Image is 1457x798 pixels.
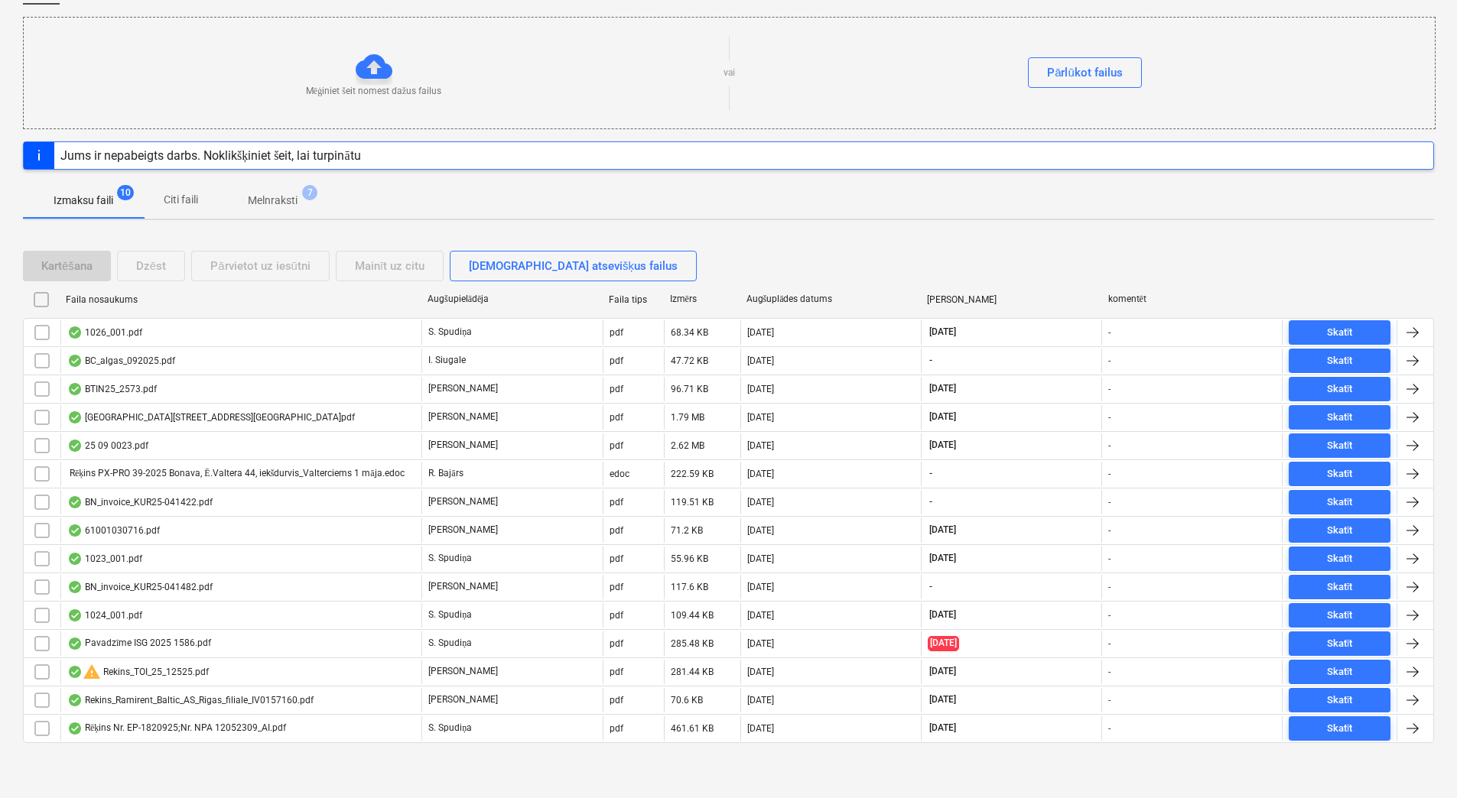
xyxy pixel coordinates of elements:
div: 109.44 KB [671,610,714,621]
div: 70.6 KB [671,695,703,706]
div: [DATE] [747,723,774,734]
button: Skatīt [1289,688,1390,712]
div: Skatīt [1327,579,1353,596]
div: OCR pabeigts [67,411,83,423]
div: Pavadzīme ISG 2025 1586.pdf [67,637,211,650]
div: 96.71 KB [671,384,708,394]
div: 25 09 0023.pdf [67,440,148,452]
div: Mēģiniet šeit nomest dažus failusvaiPārlūkot failus [23,17,1436,129]
button: Skatīt [1289,575,1390,599]
div: 119.51 KB [671,497,714,508]
div: [DATE] [747,638,774,649]
div: [DATE] [747,384,774,394]
div: pdf [610,327,623,338]
div: OCR pabeigts [67,355,83,367]
button: Skatīt [1289,603,1390,628]
span: [DATE] [928,439,958,452]
button: Pārlūkot failus [1028,57,1142,88]
p: I. Siugale [428,354,466,367]
div: [DATE] [747,355,774,366]
button: Skatīt [1289,349,1390,373]
div: [DATE] [747,695,774,706]
button: Skatīt [1289,547,1390,571]
div: - [1108,440,1111,451]
div: - [1108,723,1111,734]
div: 117.6 KB [671,582,708,592]
div: Rekins_Ramirent_Baltic_AS_Rigas_filiale_IV0157160.pdf [67,694,314,706]
div: Faila nosaukums [66,294,415,305]
div: komentēt [1108,294,1277,305]
div: Rekins_TOI_25_12525.pdf [67,663,209,681]
span: [DATE] [928,382,958,395]
p: Citi faili [162,192,199,208]
p: [PERSON_NAME] [428,524,498,537]
p: [PERSON_NAME] [428,410,498,423]
div: - [1108,638,1111,649]
button: Skatīt [1289,462,1390,486]
p: S. Spudiņa [428,608,472,621]
div: - [1108,412,1111,423]
span: [DATE] [928,410,958,423]
span: [DATE] [928,326,958,339]
span: [DATE] [928,552,958,565]
div: Skatīt [1327,324,1353,342]
div: [DATE] [747,582,774,592]
p: Izmaksu faili [54,193,113,209]
p: vai [724,66,735,79]
div: Rēķins PX-PRO 39-2025 Bonava, Ē.Valtera 44, iekšdurvis_Valterciems 1 māja.edoc [67,468,405,479]
p: [PERSON_NAME] [428,439,498,452]
div: pdf [610,497,623,508]
div: OCR pabeigts [67,694,83,706]
div: Skatīt [1327,352,1353,370]
div: Skatīt [1327,437,1353,455]
p: S. Spudiņa [428,722,472,735]
div: [DATE] [747,497,774,508]
div: Skatīt [1327,663,1353,681]
div: BN_invoice_KUR25-041482.pdf [67,581,213,593]
div: [DATE] [747,440,774,451]
span: [DATE] [928,665,958,678]
div: 285.48 KB [671,638,714,649]
div: [DATE] [747,610,774,621]
span: [DATE] [928,524,958,537]
div: OCR pabeigts [67,496,83,508]
div: Skatīt [1327,607,1353,624]
div: edoc [610,469,629,479]
div: Skatīt [1327,465,1353,483]
div: - [1108,695,1111,706]
div: BC_algas_092025.pdf [67,355,175,367]
div: OCR pabeigts [67,553,83,565]
p: [PERSON_NAME] [428,580,498,593]
div: 1026_001.pdf [67,326,142,339]
div: 68.34 KB [671,327,708,338]
div: - [1108,610,1111,621]
div: 55.96 KB [671,553,708,564]
button: Skatīt [1289,631,1390,656]
div: pdf [610,384,623,394]
button: Skatīt [1289,377,1390,401]
p: [PERSON_NAME] [428,382,498,395]
div: 461.61 KB [671,723,714,734]
button: Skatīt [1289,433,1390,458]
div: Rēķins Nr. EP-1820925;Nr. NPA 12052309_AI.pdf [67,722,286,735]
span: - [928,467,934,480]
button: Skatīt [1289,405,1390,430]
div: pdf [610,553,623,564]
div: pdf [610,638,623,649]
div: BTIN25_2573.pdf [67,383,157,395]
div: pdf [610,355,623,366]
div: Pārlūkot failus [1047,63,1123,83]
div: OCR pabeigts [67,581,83,593]
div: OCR pabeigts [67,440,83,452]
span: [DATE] [928,722,958,735]
span: - [928,354,934,367]
div: Izmērs [670,294,734,305]
iframe: Chat Widget [1381,725,1457,798]
div: pdf [610,440,623,451]
div: pdf [610,582,623,592]
div: [DATE] [747,553,774,564]
div: - [1108,525,1111,536]
div: 47.72 KB [671,355,708,366]
div: Skatīt [1327,635,1353,653]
